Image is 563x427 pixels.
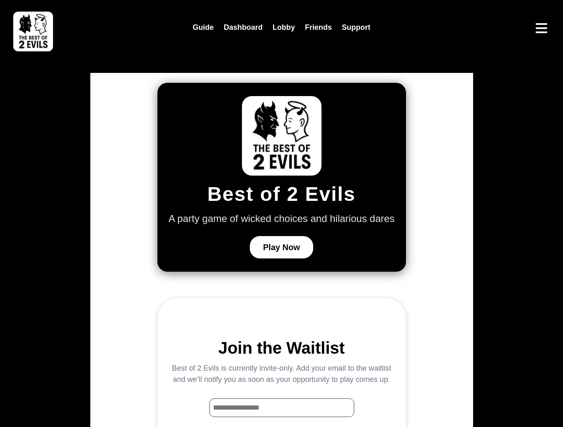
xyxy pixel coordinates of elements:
[219,19,268,36] a: Dashboard
[242,96,321,176] img: Best of 2 Evils Logo
[171,363,393,385] p: Best of 2 Evils is currently invite-only. Add your email to the waitlist and we’ll notify you as ...
[207,182,355,206] h1: Best of 2 Evils
[337,19,375,36] a: Support
[533,20,550,36] button: Open menu
[250,236,313,258] button: Play Now
[13,12,53,51] img: best of 2 evils logo
[169,211,395,226] p: A party game of wicked choices and hilarious dares
[300,19,337,36] a: Friends
[268,19,300,36] a: Lobby
[209,398,354,417] input: Waitlist Email Input
[188,19,219,36] a: Guide
[218,338,345,358] h2: Join the Waitlist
